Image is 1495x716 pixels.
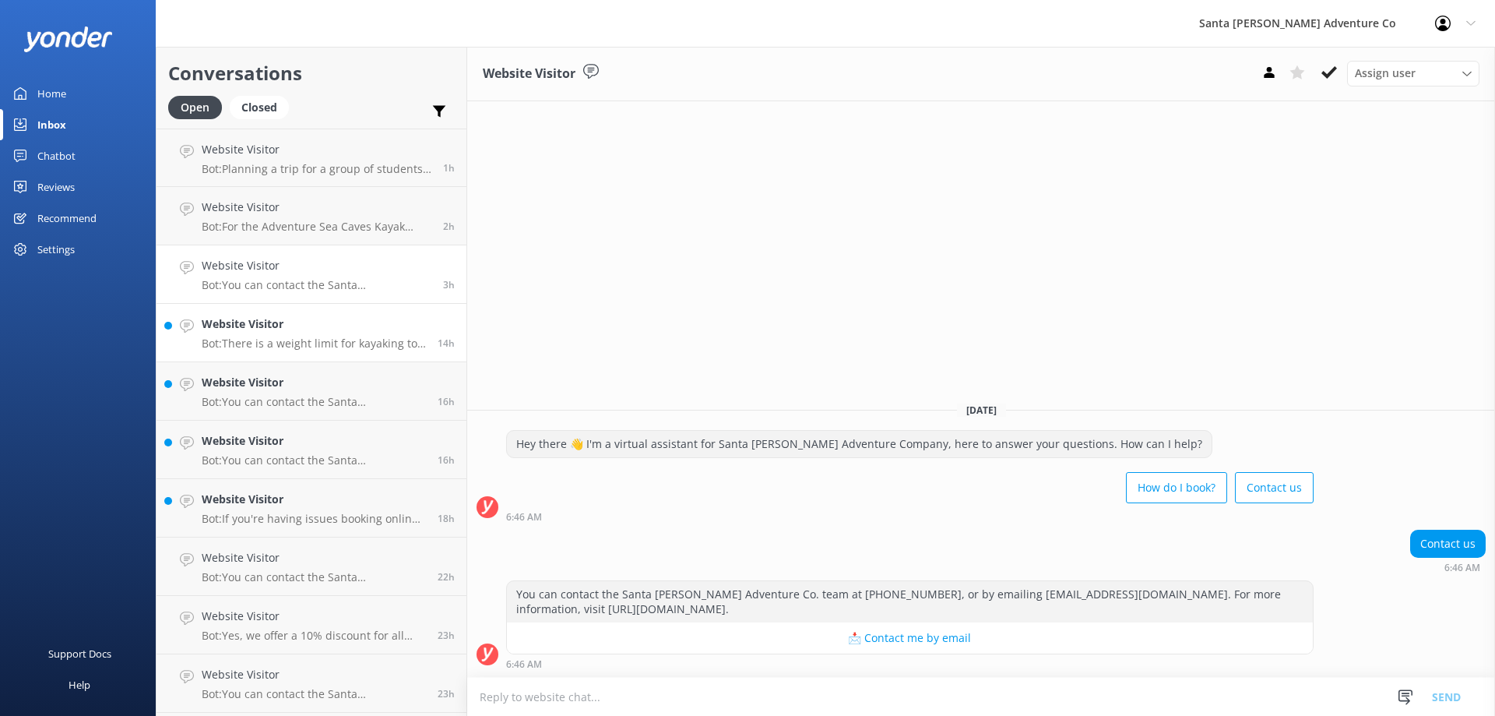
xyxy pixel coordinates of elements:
p: Bot: You can contact the Santa [PERSON_NAME] Adventure Co. team at [PHONE_NUMBER], or by emailing... [202,278,431,292]
p: Bot: Planning a trip for a group of students? Fill out the form at [URL][DOMAIN_NAME] or send an ... [202,162,431,176]
div: Contact us [1411,531,1485,557]
div: Open [168,96,222,119]
div: Sep 11 2025 06:46am (UTC -07:00) America/Tijuana [506,511,1314,522]
button: How do I book? [1126,472,1227,503]
h4: Website Visitor [202,257,431,274]
a: Website VisitorBot:For the Adventure Sea Caves Kayak Tour, the ferry departs from [GEOGRAPHIC_DAT... [157,187,466,245]
h4: Website Visitor [202,666,426,683]
span: Assign user [1355,65,1416,82]
h4: Website Visitor [202,432,426,450]
button: Contact us [1235,472,1314,503]
h3: Website Visitor [483,64,575,84]
p: Bot: There is a weight limit for kayaking to ensure safety and performance. The maximum weight is... [202,337,426,351]
a: Website VisitorBot:You can contact the Santa [PERSON_NAME] Adventure Co. team at [PHONE_NUMBER], ... [157,362,466,421]
h4: Website Visitor [202,316,426,333]
div: You can contact the Santa [PERSON_NAME] Adventure Co. team at [PHONE_NUMBER], or by emailing [EMA... [507,581,1313,623]
a: Website VisitorBot:You can contact the Santa [PERSON_NAME] Adventure Co. team at [PHONE_NUMBER], ... [157,654,466,713]
p: Bot: You can contact the Santa [PERSON_NAME] Adventure Co. team at [PHONE_NUMBER], or by emailing... [202,687,426,701]
span: Sep 10 2025 10:26am (UTC -07:00) America/Tijuana [438,687,455,700]
a: Website VisitorBot:There is a weight limit for kayaking to ensure safety and performance. The max... [157,304,466,362]
div: Chatbot [37,140,76,171]
div: Support Docs [48,638,111,669]
p: Bot: You can contact the Santa [PERSON_NAME] Adventure Co. team at [PHONE_NUMBER], or by emailing... [202,453,426,467]
span: Sep 11 2025 08:51am (UTC -07:00) America/Tijuana [443,161,455,175]
div: Sep 11 2025 06:46am (UTC -07:00) America/Tijuana [1410,562,1486,573]
h2: Conversations [168,58,455,88]
h4: Website Visitor [202,374,426,391]
a: Website VisitorBot:You can contact the Santa [PERSON_NAME] Adventure Co. team at [PHONE_NUMBER] o... [157,538,466,596]
a: Closed [230,98,297,115]
span: Sep 10 2025 03:33pm (UTC -07:00) America/Tijuana [438,512,455,525]
button: 📩 Contact me by email [507,623,1313,654]
strong: 6:46 AM [506,513,542,522]
span: Sep 11 2025 07:56am (UTC -07:00) America/Tijuana [443,220,455,233]
div: Hey there 👋 I'm a virtual assistant for Santa [PERSON_NAME] Adventure Company, here to answer you... [507,431,1212,457]
h4: Website Visitor [202,199,431,216]
a: Open [168,98,230,115]
div: Assign User [1347,61,1479,86]
img: yonder-white-logo.png [23,26,113,52]
p: Bot: You can contact the Santa [PERSON_NAME] Adventure Co. team at [PHONE_NUMBER] or by emailing ... [202,570,426,584]
a: Website VisitorBot:You can contact the Santa [PERSON_NAME] Adventure Co. team at [PHONE_NUMBER], ... [157,245,466,304]
h4: Website Visitor [202,491,426,508]
h4: Website Visitor [202,549,426,566]
span: Sep 10 2025 11:40am (UTC -07:00) America/Tijuana [438,570,455,584]
span: [DATE] [957,404,1006,417]
p: Bot: For the Adventure Sea Caves Kayak Tour, the ferry departs from [GEOGRAPHIC_DATA] in the [GEO... [202,220,431,234]
span: Sep 10 2025 07:33pm (UTC -07:00) America/Tijuana [438,337,455,350]
div: Home [37,78,66,109]
div: Recommend [37,203,97,234]
a: Website VisitorBot:You can contact the Santa [PERSON_NAME] Adventure Co. team at [PHONE_NUMBER], ... [157,421,466,479]
div: Inbox [37,109,66,140]
a: Website VisitorBot:Yes, we offer a 10% discount for all veterans and active military service memb... [157,596,466,654]
span: Sep 10 2025 05:35pm (UTC -07:00) America/Tijuana [438,453,455,467]
div: Reviews [37,171,75,203]
span: Sep 10 2025 10:30am (UTC -07:00) America/Tijuana [438,629,455,642]
h4: Website Visitor [202,608,426,625]
div: Help [69,669,90,700]
h4: Website Visitor [202,141,431,158]
div: Settings [37,234,75,265]
a: Website VisitorBot:If you're having issues booking online, please contact the Santa [PERSON_NAME]... [157,479,466,538]
strong: 6:46 AM [1444,563,1480,573]
a: Website VisitorBot:Planning a trip for a group of students? Fill out the form at [URL][DOMAIN_NAM... [157,129,466,187]
p: Bot: If you're having issues booking online, please contact the Santa [PERSON_NAME] Adventure Co.... [202,512,426,526]
div: Sep 11 2025 06:46am (UTC -07:00) America/Tijuana [506,658,1314,669]
strong: 6:46 AM [506,660,542,669]
span: Sep 10 2025 05:48pm (UTC -07:00) America/Tijuana [438,395,455,408]
span: Sep 11 2025 06:46am (UTC -07:00) America/Tijuana [443,278,455,291]
p: Bot: You can contact the Santa [PERSON_NAME] Adventure Co. team at [PHONE_NUMBER], or by emailing... [202,395,426,409]
p: Bot: Yes, we offer a 10% discount for all veterans and active military service members. To book a... [202,629,426,643]
div: Closed [230,96,289,119]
